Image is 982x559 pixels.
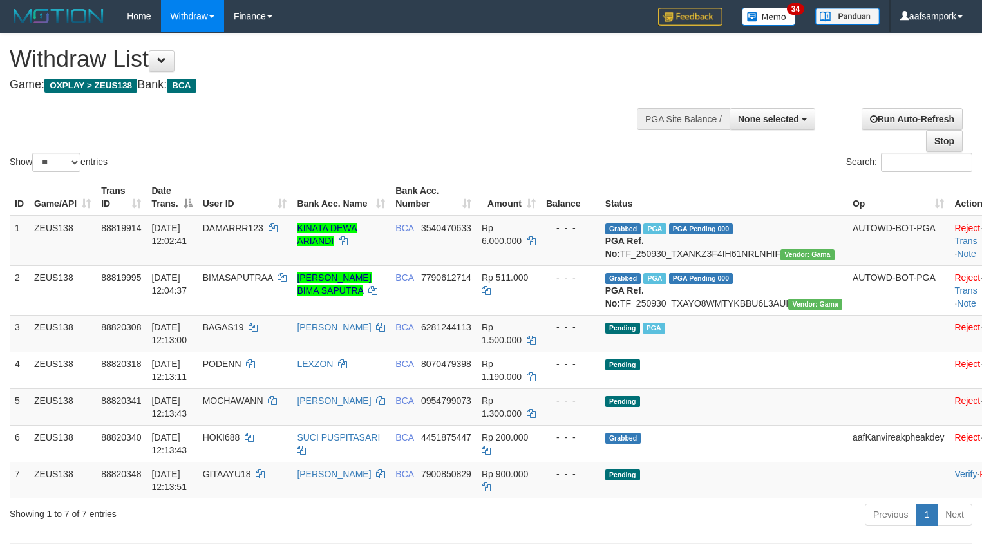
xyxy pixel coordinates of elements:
span: Copy 0954799073 to clipboard [421,395,471,406]
span: Vendor URL: https://trx31.1velocity.biz [780,249,835,260]
span: 88820348 [101,469,141,479]
span: Rp 1.300.000 [482,395,522,419]
span: BCA [395,432,413,442]
div: - - - [546,271,595,284]
span: PODENN [203,359,241,369]
span: BCA [395,359,413,369]
span: BCA [395,469,413,479]
td: ZEUS138 [29,265,96,315]
th: Op: activate to sort column ascending [847,179,949,216]
td: 2 [10,265,29,315]
td: 6 [10,425,29,462]
span: Copy 6281244113 to clipboard [421,322,471,332]
span: None selected [738,114,799,124]
span: [DATE] 12:13:11 [151,359,187,382]
span: Copy 7790612714 to clipboard [421,272,471,283]
span: BCA [395,223,413,233]
th: Trans ID: activate to sort column ascending [96,179,146,216]
input: Search: [881,153,972,172]
span: BCA [395,272,413,283]
a: Verify [954,469,977,479]
th: Game/API: activate to sort column ascending [29,179,96,216]
span: [DATE] 12:13:00 [151,322,187,345]
span: Pending [605,323,640,334]
td: ZEUS138 [29,352,96,388]
div: - - - [546,468,595,480]
span: [DATE] 12:02:41 [151,223,187,246]
span: Rp 200.000 [482,432,528,442]
a: Stop [926,130,963,152]
a: [PERSON_NAME] [297,322,371,332]
a: Note [957,249,976,259]
span: BCA [395,395,413,406]
div: - - - [546,431,595,444]
a: [PERSON_NAME] BIMA SAPUTRA [297,272,371,296]
span: Marked by aafsolysreylen [643,223,666,234]
span: HOKI688 [203,432,240,442]
span: Pending [605,396,640,407]
a: Reject [954,432,980,442]
span: 88819914 [101,223,141,233]
div: Showing 1 to 7 of 7 entries [10,502,399,520]
span: Copy 7900850829 to clipboard [421,469,471,479]
a: Reject [954,322,980,332]
a: Note [957,298,976,308]
span: BCA [395,322,413,332]
img: Button%20Memo.svg [742,8,796,26]
th: Balance [541,179,600,216]
span: [DATE] 12:13:43 [151,395,187,419]
span: [DATE] 12:04:37 [151,272,187,296]
b: PGA Ref. No: [605,285,644,308]
a: 1 [916,504,938,526]
a: Reject [954,223,980,233]
a: SUCI PUSPITASARI [297,432,380,442]
span: MOCHAWANN [203,395,263,406]
button: None selected [730,108,815,130]
td: 3 [10,315,29,352]
th: Amount: activate to sort column ascending [477,179,541,216]
td: TF_250930_TXAYO8WMTYKBBU6L3AUI [600,265,847,315]
td: ZEUS138 [29,388,96,425]
span: Marked by aafsolysreylen [643,273,666,284]
td: aafKanvireakpheakdey [847,425,949,462]
label: Show entries [10,153,108,172]
span: 88820340 [101,432,141,442]
span: Copy 8070479398 to clipboard [421,359,471,369]
div: - - - [546,222,595,234]
td: AUTOWD-BOT-PGA [847,216,949,266]
div: - - - [546,321,595,334]
a: LEXZON [297,359,333,369]
div: PGA Site Balance / [637,108,730,130]
a: [PERSON_NAME] [297,469,371,479]
span: Rp 6.000.000 [482,223,522,246]
img: Feedback.jpg [658,8,722,26]
span: DAMARRR123 [203,223,263,233]
span: Rp 1.500.000 [482,322,522,345]
span: [DATE] 12:13:43 [151,432,187,455]
div: - - - [546,394,595,407]
b: PGA Ref. No: [605,236,644,259]
span: BCA [167,79,196,93]
div: - - - [546,357,595,370]
td: ZEUS138 [29,315,96,352]
td: ZEUS138 [29,216,96,266]
td: TF_250930_TXANKZ3F4IH61NRLNHIF [600,216,847,266]
a: Run Auto-Refresh [862,108,963,130]
a: KINATA DEWA ARIANDI [297,223,357,246]
th: Status [600,179,847,216]
a: Reject [954,272,980,283]
span: Copy 3540470633 to clipboard [421,223,471,233]
td: 5 [10,388,29,425]
span: 88820308 [101,322,141,332]
h4: Game: Bank: [10,79,642,91]
span: Grabbed [605,223,641,234]
a: Reject [954,395,980,406]
td: 1 [10,216,29,266]
span: Vendor URL: https://trx31.1velocity.biz [788,299,842,310]
span: BAGAS19 [203,322,244,332]
span: Grabbed [605,433,641,444]
span: 34 [787,3,804,15]
img: MOTION_logo.png [10,6,108,26]
th: Bank Acc. Number: activate to sort column ascending [390,179,477,216]
select: Showentries [32,153,80,172]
